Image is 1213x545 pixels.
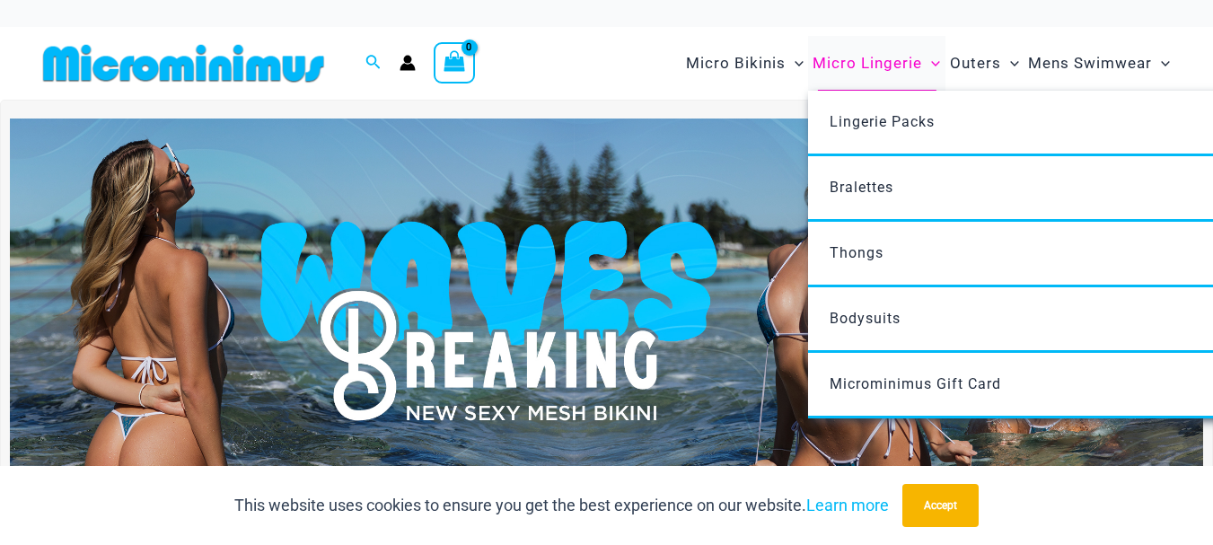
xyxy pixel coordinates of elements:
span: Micro Bikinis [686,40,786,86]
span: Outers [950,40,1001,86]
a: View Shopping Cart, empty [434,42,475,84]
span: Lingerie Packs [830,113,935,130]
a: Micro BikinisMenu ToggleMenu Toggle [681,36,808,91]
img: MM SHOP LOGO FLAT [36,43,331,84]
a: Account icon link [400,55,416,71]
span: Micro Lingerie [813,40,922,86]
button: Accept [902,484,979,527]
p: This website uses cookies to ensure you get the best experience on our website. [234,492,889,519]
span: Menu Toggle [1001,40,1019,86]
span: Menu Toggle [1152,40,1170,86]
span: Menu Toggle [922,40,940,86]
a: Micro LingerieMenu ToggleMenu Toggle [808,36,945,91]
a: Search icon link [365,52,382,75]
span: Thongs [830,244,883,261]
span: Mens Swimwear [1028,40,1152,86]
span: Microminimus Gift Card [830,375,1001,392]
nav: Site Navigation [679,33,1177,93]
a: Mens SwimwearMenu ToggleMenu Toggle [1024,36,1174,91]
img: Waves Breaking Ocean Bikini Pack [10,119,1203,524]
span: Bodysuits [830,310,901,327]
span: Menu Toggle [786,40,804,86]
a: Learn more [806,496,889,514]
a: OutersMenu ToggleMenu Toggle [945,36,1024,91]
span: Bralettes [830,179,893,196]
